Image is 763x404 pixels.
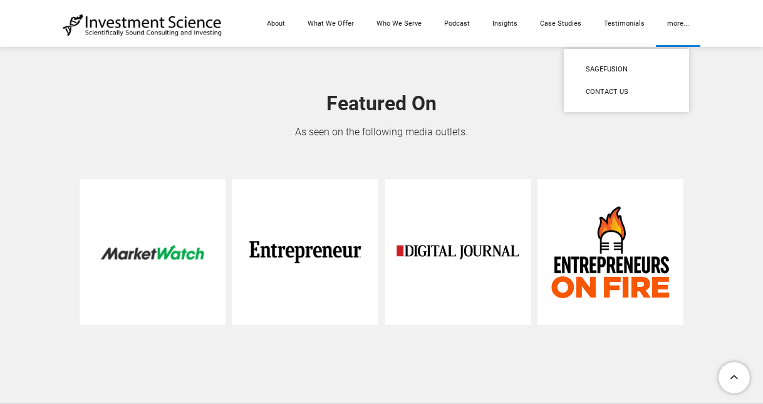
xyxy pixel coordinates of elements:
img: b5-668cb32f62aeb.jpg [385,179,531,326]
img: b7-668cb343c6747.jpg [537,179,684,326]
img: Investment Science | NYC Consulting Services [63,13,222,38]
img: b6-668cb33825a74.jpg [232,179,378,326]
div: As seen on the following media outlets. [63,123,700,142]
img: b16-668cb3aab3a94.jpg [80,179,226,326]
font: Featured On [326,91,437,115]
a: SageFusion [564,58,689,81]
a: Contact Us [564,81,689,103]
span: SageFusion [586,64,667,75]
a: To Top [714,357,757,398]
span: Contact Us [586,86,667,98]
